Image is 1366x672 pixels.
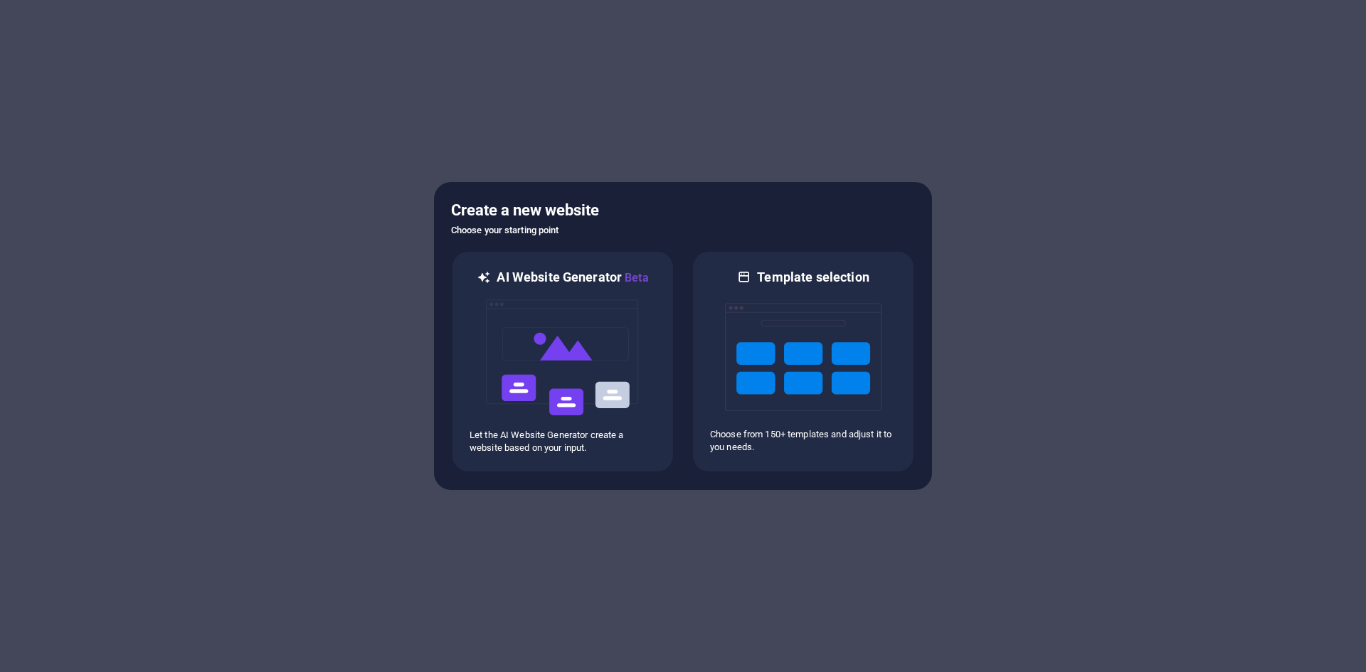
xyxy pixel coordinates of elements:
[622,271,649,284] span: Beta
[451,250,674,473] div: AI Website GeneratorBetaaiLet the AI Website Generator create a website based on your input.
[451,222,915,239] h6: Choose your starting point
[451,199,915,222] h5: Create a new website
[470,429,656,454] p: Let the AI Website Generator create a website based on your input.
[497,269,648,287] h6: AI Website Generator
[485,287,641,429] img: ai
[757,269,869,286] h6: Template selection
[710,428,896,454] p: Choose from 150+ templates and adjust it to you needs.
[692,250,915,473] div: Template selectionChoose from 150+ templates and adjust it to you needs.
